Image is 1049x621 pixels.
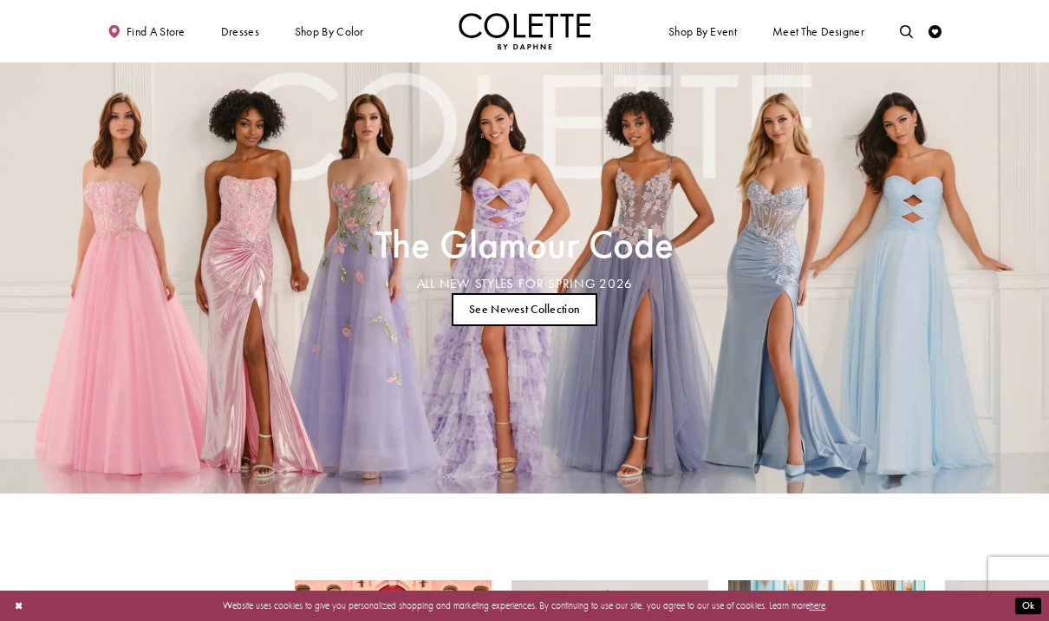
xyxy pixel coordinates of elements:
span: Dresses [221,25,259,38]
a: See Newest Collection The Glamour Code ALL NEW STYLES FOR SPRING 2026 [452,293,598,327]
img: Colette by Daphne [459,13,590,49]
span: Shop by color [291,13,367,49]
button: Submit Dialog [1015,598,1041,614]
ul: Slider Links [371,287,677,332]
span: Shop By Event [665,13,740,49]
a: Check Wishlist [925,13,945,49]
a: here [810,599,825,611]
p: Website uses cookies to give you personalized shopping and marketing experiences. By continuing t... [94,597,955,614]
span: Meet the designer [772,25,864,38]
a: Toggle search [896,13,916,49]
h2: The Glamour Code [375,226,674,263]
a: Meet the designer [769,13,868,49]
span: Dresses [218,13,263,49]
span: Shop By Event [668,25,737,38]
a: Find a store [104,13,188,49]
span: Find a store [127,25,186,38]
a: Visit Home Page [459,13,590,49]
button: Close Dialog [8,594,29,618]
h4: ALL NEW STYLES FOR SPRING 2026 [375,277,674,291]
span: Shop by color [295,25,364,38]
